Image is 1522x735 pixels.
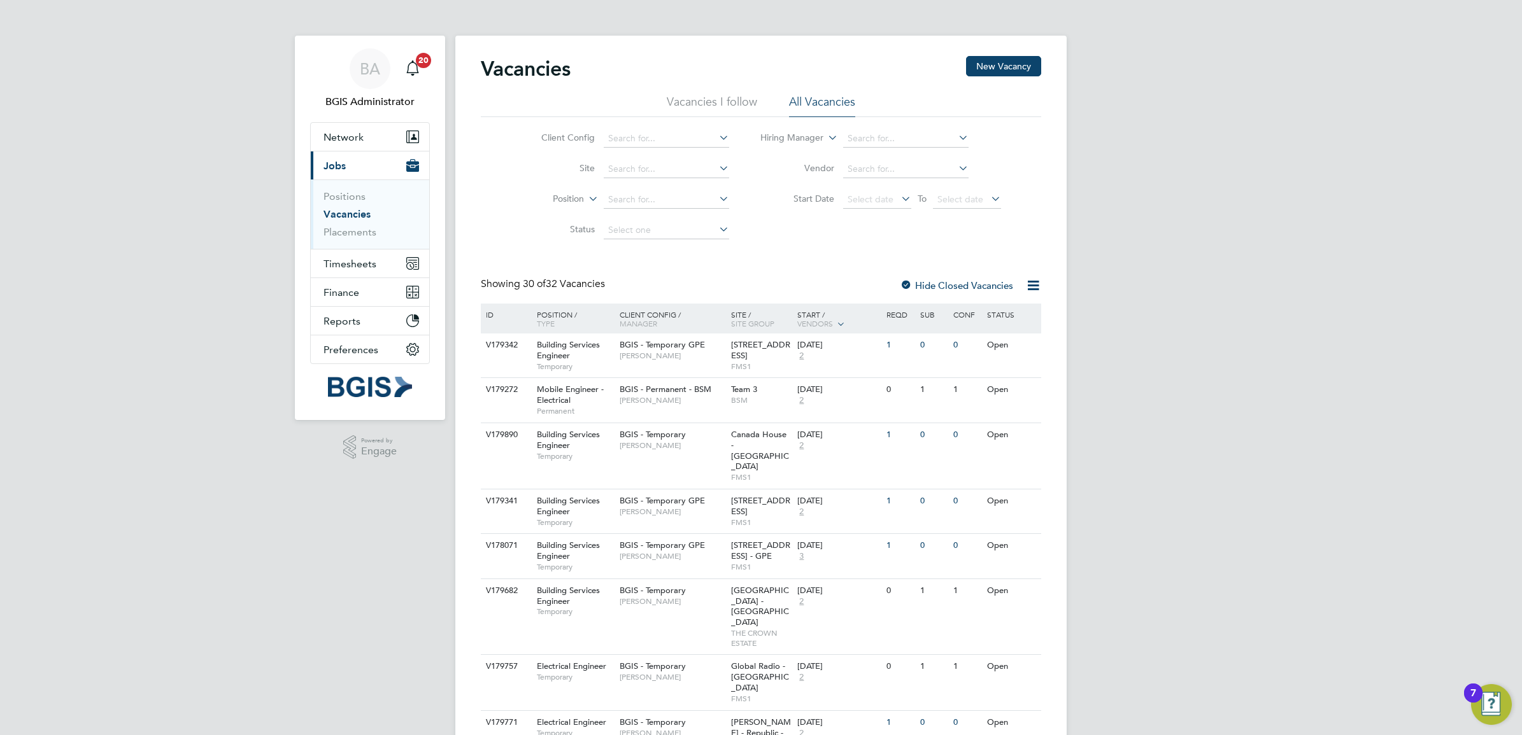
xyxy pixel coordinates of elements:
[797,717,880,728] div: [DATE]
[917,489,950,513] div: 0
[950,304,983,325] div: Conf
[731,628,792,648] span: THE CROWN ESTATE
[311,278,429,306] button: Finance
[731,384,757,395] span: Team 3
[984,534,1039,557] div: Open
[310,48,430,109] a: BABGIS Administrator
[937,193,983,205] span: Select date
[797,384,880,395] div: [DATE]
[483,489,527,513] div: V179341
[483,534,527,557] div: V178071
[761,193,834,204] label: Start Date
[620,540,705,550] span: BGIS - Temporary GPE
[620,551,725,561] span: [PERSON_NAME]
[324,131,364,143] span: Network
[728,304,795,334] div: Site /
[483,579,527,603] div: V179682
[527,304,616,334] div: Position /
[483,423,527,447] div: V179890
[511,193,584,206] label: Position
[797,540,880,551] div: [DATE]
[731,540,790,561] span: [STREET_ADDRESS] - GPE
[984,489,1039,513] div: Open
[620,661,686,671] span: BGIS - Temporary
[731,361,792,372] span: FMS1
[537,562,613,572] span: Temporary
[537,606,613,617] span: Temporary
[917,711,950,734] div: 0
[731,318,774,328] span: Site Group
[537,495,600,517] span: Building Services Engineer
[966,56,1041,76] button: New Vacancy
[797,507,806,517] span: 2
[295,36,445,420] nav: Main navigation
[848,193,893,205] span: Select date
[797,351,806,361] span: 2
[537,361,613,372] span: Temporary
[604,191,729,209] input: Search for...
[914,190,930,207] span: To
[522,162,595,174] label: Site
[984,378,1039,402] div: Open
[537,406,613,416] span: Permanent
[483,304,527,325] div: ID
[537,540,600,561] span: Building Services Engineer
[797,661,880,672] div: [DATE]
[537,429,600,451] span: Building Services Engineer
[360,60,380,77] span: BA
[883,489,916,513] div: 1
[324,286,359,298] span: Finance
[620,395,725,405] span: [PERSON_NAME]
[731,395,792,405] span: BSM
[537,717,606,727] span: Electrical Engineer
[324,315,360,327] span: Reports
[620,717,686,727] span: BGIS - Temporary
[797,596,806,607] span: 2
[620,507,725,517] span: [PERSON_NAME]
[950,423,983,447] div: 0
[950,333,983,357] div: 0
[604,221,729,239] input: Select one
[324,208,371,220] a: Vacancies
[883,655,916,678] div: 0
[797,318,833,328] span: Vendors
[900,279,1013,291] label: Hide Closed Vacancies
[917,378,950,402] div: 1
[984,423,1039,447] div: Open
[794,304,883,335] div: Start /
[616,304,728,334] div: Client Config /
[883,333,916,357] div: 1
[984,711,1039,734] div: Open
[620,596,725,606] span: [PERSON_NAME]
[620,585,686,596] span: BGIS - Temporary
[620,672,725,682] span: [PERSON_NAME]
[481,277,608,291] div: Showing
[797,496,880,507] div: [DATE]
[537,384,604,405] span: Mobile Engineer - Electrical
[883,711,916,734] div: 1
[620,339,705,350] span: BGIS - Temporary GPE
[950,711,983,734] div: 0
[984,579,1039,603] div: Open
[522,132,595,143] label: Client Config
[843,130,969,148] input: Search for...
[843,160,969,178] input: Search for...
[537,517,613,528] span: Temporary
[731,694,792,704] span: FMS1
[917,579,950,603] div: 1
[917,304,950,325] div: Sub
[620,318,657,328] span: Manager
[324,258,376,270] span: Timesheets
[797,551,806,562] span: 3
[731,562,792,572] span: FMS1
[523,277,546,290] span: 30 of
[483,711,527,734] div: V179771
[481,56,571,81] h2: Vacancies
[797,672,806,683] span: 2
[522,223,595,235] label: Status
[483,378,527,402] div: V179272
[917,423,950,447] div: 0
[917,534,950,557] div: 0
[984,304,1039,325] div: Status
[883,423,916,447] div: 1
